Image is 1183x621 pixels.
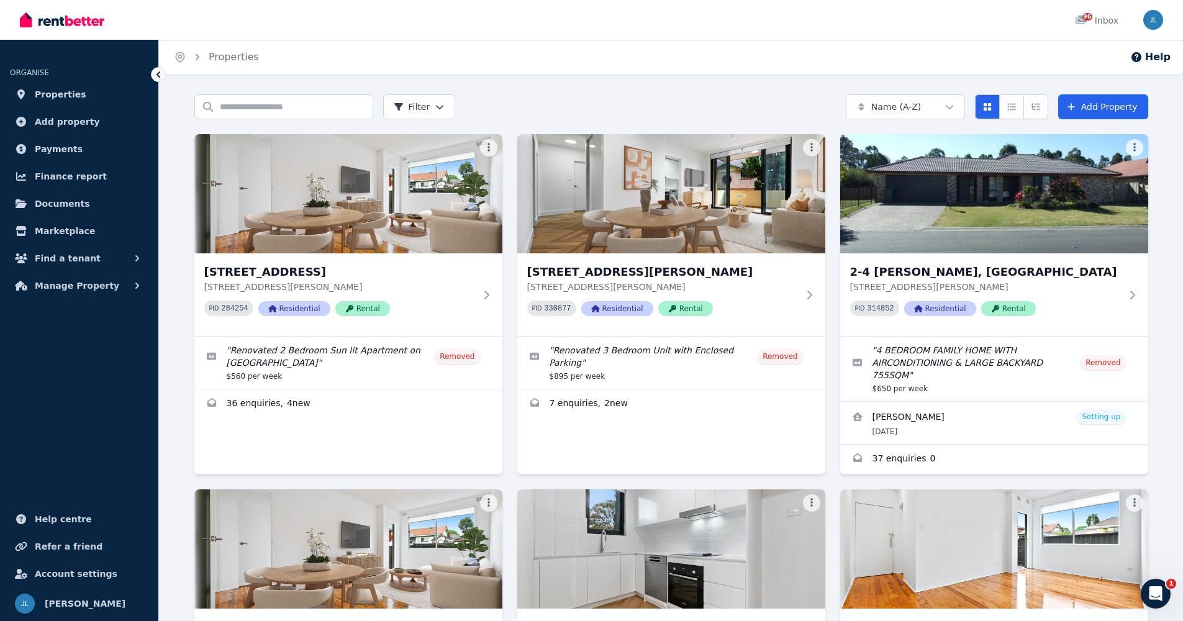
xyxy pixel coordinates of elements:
[846,94,965,119] button: Name (A-Z)
[194,489,502,609] img: 2/2 Neale Street, Belmore
[517,489,825,609] img: 2/25 Charles Street, Five Dock
[527,281,798,293] p: [STREET_ADDRESS][PERSON_NAME]
[527,263,798,281] h3: [STREET_ADDRESS][PERSON_NAME]
[1126,139,1143,156] button: More options
[975,94,1000,119] button: Card view
[850,263,1121,281] h3: 2-4 [PERSON_NAME], [GEOGRAPHIC_DATA]
[15,594,35,614] img: Joanne Lau
[35,251,101,266] span: Find a tenant
[840,134,1148,336] a: 2-4 Yovan Court, Loganlea2-4 [PERSON_NAME], [GEOGRAPHIC_DATA][STREET_ADDRESS][PERSON_NAME]PID 314...
[1143,10,1163,30] img: Joanne Lau
[10,164,148,189] a: Finance report
[658,301,713,316] span: Rental
[1126,494,1143,512] button: More options
[867,304,894,313] code: 314852
[517,134,825,253] img: 1/25 Charles Street, Five Dock
[10,137,148,161] a: Payments
[194,134,502,253] img: 1/2 Neale Street, Belmore
[803,139,820,156] button: More options
[581,301,653,316] span: Residential
[1130,50,1171,65] button: Help
[10,507,148,532] a: Help centre
[517,134,825,336] a: 1/25 Charles Street, Five Dock[STREET_ADDRESS][PERSON_NAME][STREET_ADDRESS][PERSON_NAME]PID 33087...
[209,51,259,63] a: Properties
[840,134,1148,253] img: 2-4 Yovan Court, Loganlea
[45,596,125,611] span: [PERSON_NAME]
[35,169,107,184] span: Finance report
[840,402,1148,444] a: View details for Thomas Foldvary
[975,94,1048,119] div: View options
[855,305,865,312] small: PID
[394,101,430,113] span: Filter
[10,219,148,243] a: Marketplace
[871,101,922,113] span: Name (A-Z)
[194,134,502,336] a: 1/2 Neale Street, Belmore[STREET_ADDRESS][STREET_ADDRESS][PERSON_NAME]PID 284254ResidentialRental
[10,561,148,586] a: Account settings
[10,109,148,134] a: Add property
[1082,13,1092,20] span: 96
[35,512,92,527] span: Help centre
[204,281,475,293] p: [STREET_ADDRESS][PERSON_NAME]
[999,94,1024,119] button: Compact list view
[159,40,274,75] nav: Breadcrumb
[35,114,100,129] span: Add property
[850,281,1121,293] p: [STREET_ADDRESS][PERSON_NAME]
[1023,94,1048,119] button: Expanded list view
[904,301,976,316] span: Residential
[20,11,104,29] img: RentBetter
[35,87,86,102] span: Properties
[35,224,95,238] span: Marketplace
[981,301,1036,316] span: Rental
[517,389,825,419] a: Enquiries for 1/25 Charles Street, Five Dock
[204,263,475,281] h3: [STREET_ADDRESS]
[221,304,248,313] code: 284254
[194,389,502,419] a: Enquiries for 1/2 Neale Street, Belmore
[840,337,1148,401] a: Edit listing: 4 BEDROOM FAMILY HOME WITH AIRCONDITIONING & LARGE BACKYARD 755SQM
[35,566,117,581] span: Account settings
[10,68,49,77] span: ORGANISE
[803,494,820,512] button: More options
[194,337,502,389] a: Edit listing: Renovated 2 Bedroom Sun lit Apartment on Quite Street
[335,301,390,316] span: Rental
[1075,14,1118,27] div: Inbox
[517,337,825,389] a: Edit listing: Renovated 3 Bedroom Unit with Enclosed Parking
[840,489,1148,609] img: 3/2 Neale Street, Belmore
[10,246,148,271] button: Find a tenant
[35,142,83,156] span: Payments
[840,445,1148,474] a: Enquiries for 2-4 Yovan Court, Loganlea
[480,494,497,512] button: More options
[1141,579,1171,609] iframe: Intercom live chat
[480,139,497,156] button: More options
[35,196,90,211] span: Documents
[258,301,330,316] span: Residential
[1058,94,1148,119] a: Add Property
[209,305,219,312] small: PID
[1166,579,1176,589] span: 1
[10,82,148,107] a: Properties
[35,278,119,293] span: Manage Property
[532,305,542,312] small: PID
[10,273,148,298] button: Manage Property
[383,94,456,119] button: Filter
[544,304,571,313] code: 330877
[10,534,148,559] a: Refer a friend
[10,191,148,216] a: Documents
[35,539,102,554] span: Refer a friend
